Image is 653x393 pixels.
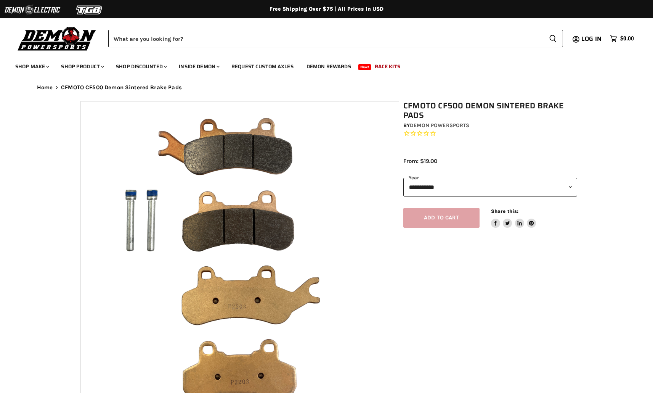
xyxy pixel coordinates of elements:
[403,101,577,120] h1: CFMOTO CF500 Demon Sintered Brake Pads
[491,208,536,228] aside: Share this:
[578,35,606,42] a: Log in
[620,35,634,42] span: $0.00
[491,208,518,214] span: Share this:
[543,30,563,47] button: Search
[369,59,406,74] a: Race Kits
[108,30,563,47] form: Product
[10,59,54,74] a: Shop Make
[4,3,61,17] img: Demon Electric Logo 2
[358,64,371,70] span: New!
[37,84,53,91] a: Home
[10,56,632,74] ul: Main menu
[403,158,437,164] span: From: $19.00
[226,59,299,74] a: Request Custom Axles
[22,84,632,91] nav: Breadcrumbs
[22,6,632,13] div: Free Shipping Over $75 | All Prices In USD
[581,34,602,43] span: Log in
[173,59,224,74] a: Inside Demon
[403,178,577,196] select: year
[108,30,543,47] input: Search
[606,33,638,44] a: $0.00
[410,122,469,129] a: Demon Powersports
[403,121,577,130] div: by
[55,59,109,74] a: Shop Product
[403,130,577,138] span: Rated 0.0 out of 5 stars 0 reviews
[301,59,357,74] a: Demon Rewards
[61,84,182,91] span: CFMOTO CF500 Demon Sintered Brake Pads
[61,3,118,17] img: TGB Logo 2
[110,59,172,74] a: Shop Discounted
[15,25,99,52] img: Demon Powersports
